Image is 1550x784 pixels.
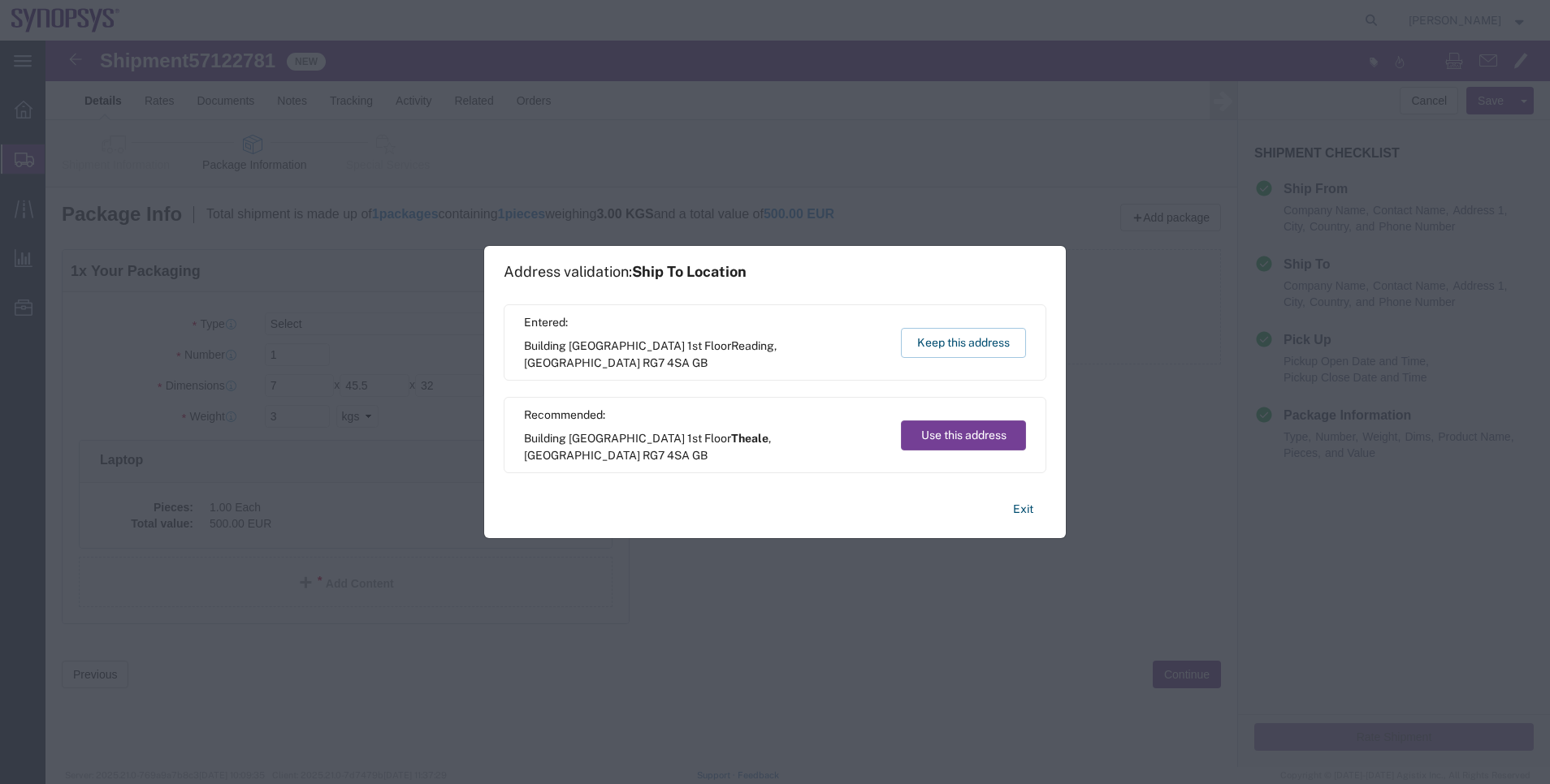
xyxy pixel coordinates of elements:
span: Entered: [524,314,885,331]
h1: Address validation: [504,263,747,281]
span: GB [692,356,708,369]
span: Building [GEOGRAPHIC_DATA] 1st Floor , [524,430,885,464]
span: RG7 4SA [643,356,690,369]
button: Exit [1000,495,1046,523]
button: Keep this address [901,328,1026,358]
span: Building [GEOGRAPHIC_DATA] 1st Floor , [524,338,885,372]
span: Reading [731,339,774,352]
span: Ship To Location [632,263,747,280]
span: [GEOGRAPHIC_DATA] [524,449,640,462]
span: GB [692,449,708,462]
span: [GEOGRAPHIC_DATA] [524,356,640,369]
button: Use this address [901,420,1026,450]
span: Theale [731,432,769,445]
span: RG7 4SA [643,449,690,462]
span: Recommended: [524,407,885,424]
